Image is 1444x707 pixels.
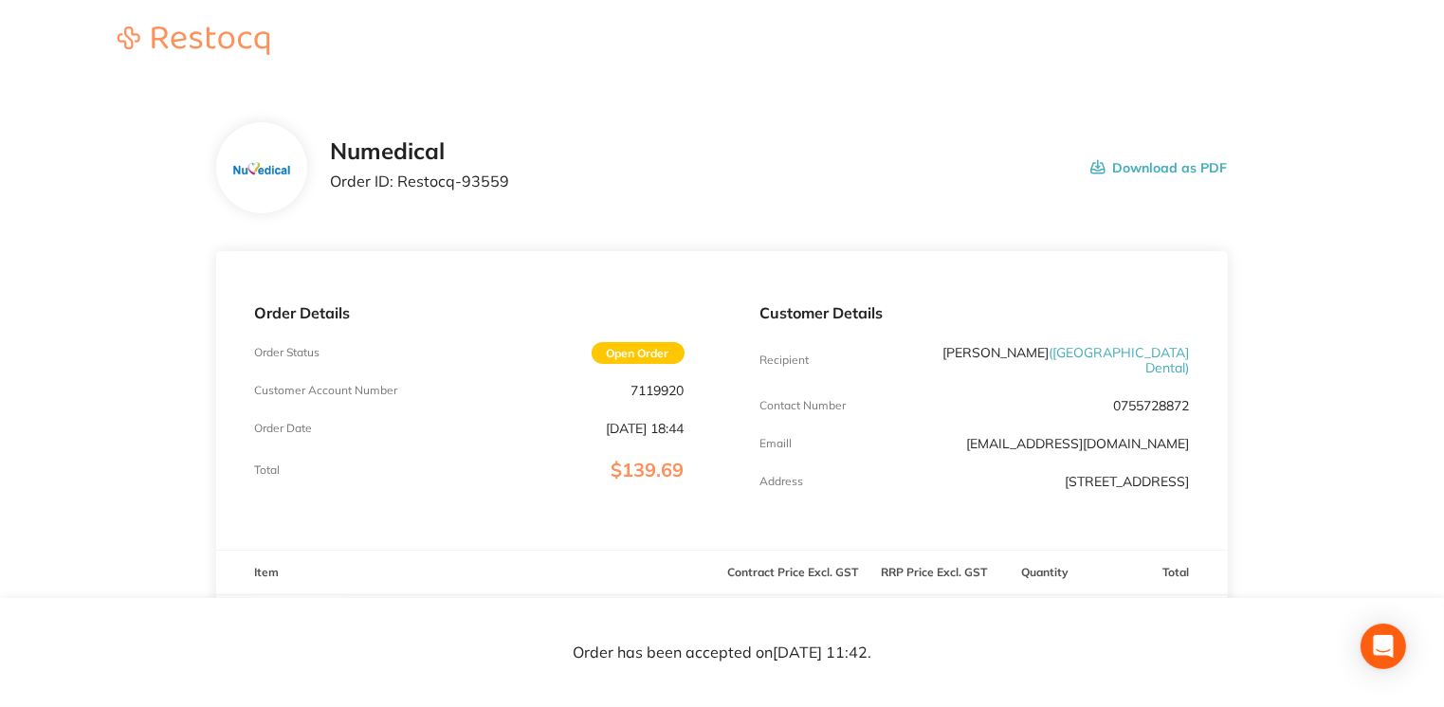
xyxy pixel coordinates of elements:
span: $139.69 [612,458,685,481]
a: Restocq logo [99,27,288,58]
p: Order Date [254,422,312,435]
th: Total [1086,551,1227,595]
a: [EMAIL_ADDRESS][DOMAIN_NAME] [967,435,1190,452]
span: Open Order [592,342,685,364]
th: Quantity [1005,551,1086,595]
p: Order Details [254,304,684,321]
p: Customer Account Number [254,384,397,397]
p: Order has been accepted on [DATE] 11:42 . [573,644,871,662]
p: Total [254,463,280,477]
p: Customer Details [760,304,1190,321]
th: RRP Price Excl. GST [864,551,1005,595]
div: Open Intercom Messenger [1361,624,1406,669]
p: Address [760,475,804,488]
p: 0755728872 [1114,398,1190,413]
th: Contract Price Excl. GST [722,551,864,595]
img: Restocq logo [99,27,288,55]
p: Emaill [760,437,793,450]
p: Recipient [760,353,810,367]
span: ( [GEOGRAPHIC_DATA] Dental ) [1050,344,1190,376]
p: Order ID: Restocq- 93559 [330,172,509,190]
th: Item [216,551,722,595]
h2: Numedical [330,138,509,165]
p: [STREET_ADDRESS] [1066,474,1190,489]
p: 7119920 [631,383,685,398]
p: [PERSON_NAME] [904,345,1190,375]
p: Contact Number [760,399,847,412]
button: Download as PDF [1090,138,1228,197]
p: Order Status [254,346,320,359]
img: c2VxYjB4OA [254,595,349,690]
p: [DATE] 18:44 [607,421,685,436]
img: bTgzdmk4dA [231,157,293,179]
